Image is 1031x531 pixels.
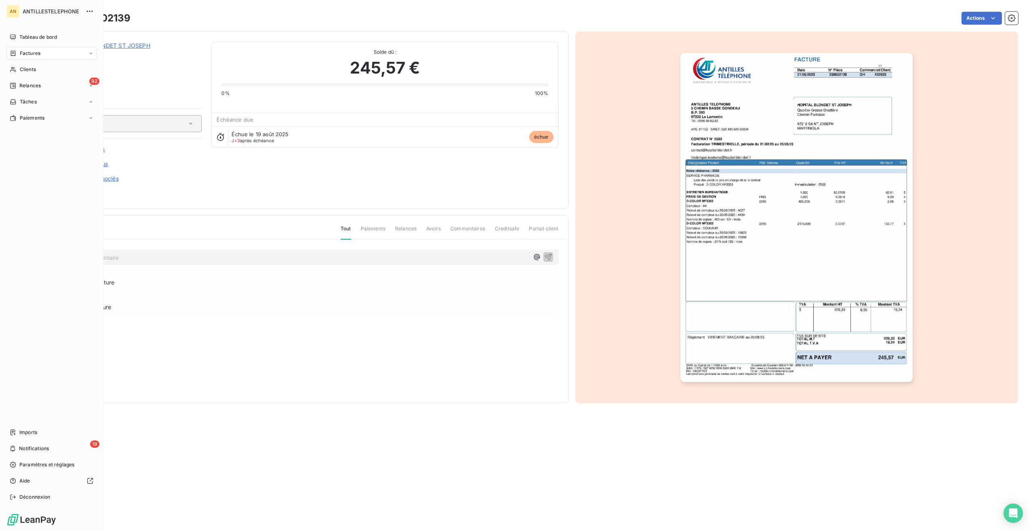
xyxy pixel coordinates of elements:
span: 245,57 € [350,56,420,80]
span: Factures [20,50,40,57]
a: Tableau de bord [6,31,97,44]
span: 0% [221,90,229,97]
span: après échéance [231,138,274,143]
span: 100% [535,90,549,97]
span: Commentaires [450,225,485,239]
a: Paiements [6,112,97,124]
span: Relances [395,225,417,239]
div: AN [6,5,19,18]
span: Paramètres et réglages [19,461,74,468]
span: 92 [89,78,99,85]
div: Open Intercom Messenger [1004,504,1023,523]
a: Factures [6,47,97,60]
span: J+3 [231,138,240,143]
span: Avoirs [426,225,441,239]
span: Échéance due [217,116,253,123]
a: 92Relances [6,79,97,92]
a: Imports [6,426,97,439]
a: Tâches [6,95,97,108]
button: Actions [962,12,1002,25]
span: Solde dû : [221,48,548,56]
img: invoice_thumbnail [680,53,913,382]
span: Paiements [20,114,44,122]
span: Notifications [19,445,49,452]
span: Aide [19,477,30,485]
span: Relances [19,82,41,89]
span: Échue le 19 août 2025 [231,131,288,137]
a: Paramètres et réglages [6,458,97,471]
span: Tâches [20,98,37,105]
span: ANTILLESTELEPHONE [23,8,81,15]
span: Tableau de bord [19,34,57,41]
span: Creditsafe [495,225,520,239]
span: Portail client [529,225,558,239]
span: 19 [90,440,99,448]
span: 411102035 [63,51,202,58]
span: Imports [19,429,37,436]
span: Paiements [361,225,385,239]
span: Clients [20,66,36,73]
span: Déconnexion [19,493,50,501]
img: Logo LeanPay [6,513,57,526]
a: HOPITAL BLONDET ST JOSEPH [63,42,150,49]
span: Tout [341,225,351,240]
a: Aide [6,474,97,487]
span: échue [529,131,553,143]
a: Clients [6,63,97,76]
